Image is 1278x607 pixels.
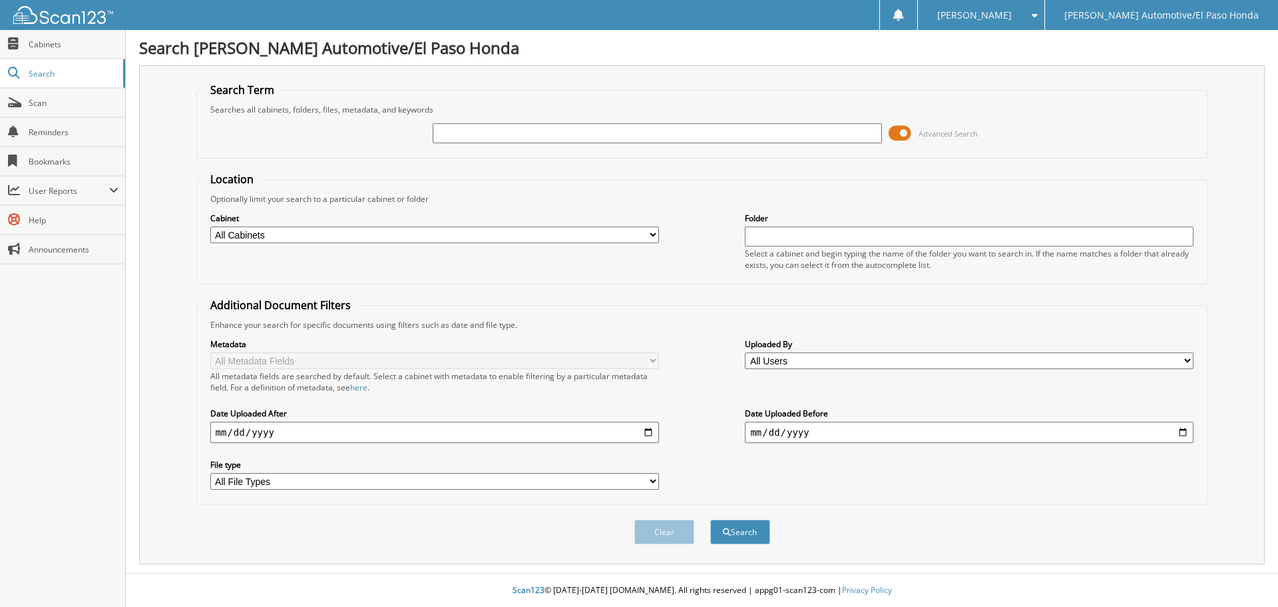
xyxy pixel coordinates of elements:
span: Search [29,68,116,79]
button: Search [710,520,770,544]
legend: Location [204,172,260,187]
label: Date Uploaded After [210,408,659,419]
span: Announcements [29,244,118,255]
a: Privacy Policy [842,584,892,596]
div: Searches all cabinets, folders, files, metadata, and keywords [204,104,1201,115]
span: Advanced Search [919,129,978,139]
div: © [DATE]-[DATE] [DOMAIN_NAME]. All rights reserved | appg01-scan123-com | [126,574,1278,607]
legend: Additional Document Filters [204,298,357,312]
span: [PERSON_NAME] [937,11,1012,19]
input: start [210,422,659,443]
span: [PERSON_NAME] Automotive/El Paso Honda [1064,11,1259,19]
div: Enhance your search for specific documents using filters such as date and file type. [204,319,1201,330]
button: Clear [634,520,694,544]
span: Help [29,215,118,226]
div: All metadata fields are searched by default. Select a cabinet with metadata to enable filtering b... [210,370,659,393]
input: end [745,422,1193,443]
label: Date Uploaded Before [745,408,1193,419]
h1: Search [PERSON_NAME] Automotive/El Paso Honda [139,37,1265,59]
img: scan123-logo-white.svg [13,6,113,24]
label: File type [210,459,659,470]
legend: Search Term [204,83,281,97]
span: User Reports [29,185,109,197]
span: Scan [29,97,118,109]
iframe: Chat Widget [1211,543,1278,607]
label: Cabinet [210,213,659,224]
label: Metadata [210,338,659,350]
span: Reminders [29,127,118,138]
div: Select a cabinet and begin typing the name of the folder you want to search in. If the name match... [745,248,1193,271]
span: Cabinets [29,39,118,50]
div: Optionally limit your search to a particular cabinet or folder [204,193,1201,205]
label: Uploaded By [745,338,1193,350]
a: here [350,382,367,393]
span: Bookmarks [29,156,118,167]
label: Folder [745,213,1193,224]
span: Scan123 [513,584,544,596]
